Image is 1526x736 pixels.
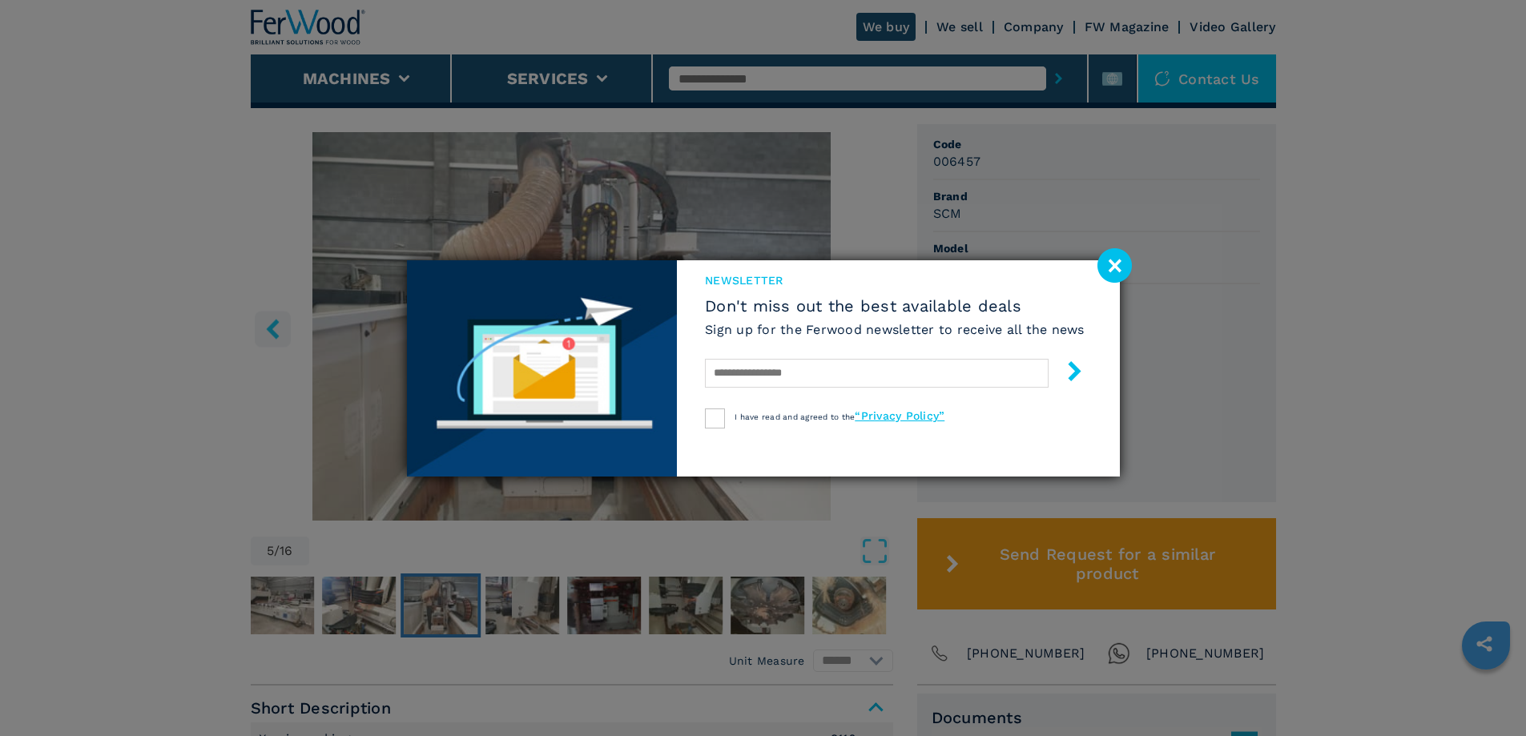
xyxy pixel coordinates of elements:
span: I have read and agreed to the [735,412,944,421]
span: Don't miss out the best available deals [705,296,1085,316]
button: submit-button [1049,355,1085,392]
a: “Privacy Policy” [855,409,944,422]
h6: Sign up for the Ferwood newsletter to receive all the news [705,320,1085,339]
span: newsletter [705,272,1085,288]
img: Newsletter image [407,260,678,477]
